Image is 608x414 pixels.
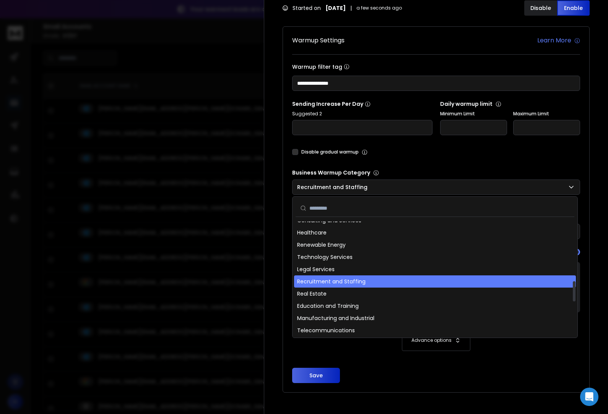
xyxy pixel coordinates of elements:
[297,278,366,285] span: Recruitment and Staffing
[297,253,353,261] span: Technology Services
[297,241,346,249] span: Renewable Energy
[297,314,374,322] span: Manufacturing and Industrial
[297,327,355,334] span: Telecommunications
[297,302,359,310] span: Education and Training
[297,265,335,273] span: Legal Services
[297,290,327,298] span: Real Estate
[580,388,598,406] div: Open Intercom Messenger
[297,229,327,236] span: Healthcare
